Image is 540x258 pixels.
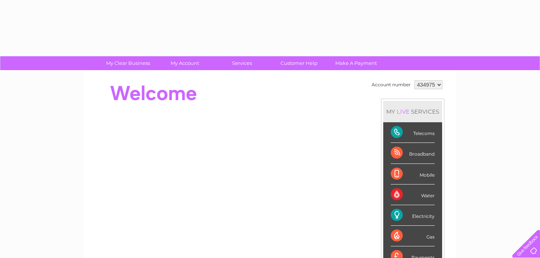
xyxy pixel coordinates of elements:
div: Telecoms [391,122,435,143]
div: Electricity [391,205,435,226]
div: LIVE [395,108,411,115]
div: Water [391,184,435,205]
a: Make A Payment [325,56,387,70]
a: Customer Help [268,56,330,70]
div: Mobile [391,164,435,184]
a: Services [211,56,273,70]
a: My Account [154,56,216,70]
div: Broadband [391,143,435,163]
a: My Clear Business [97,56,159,70]
td: Account number [370,78,412,91]
div: Gas [391,226,435,246]
div: MY SERVICES [383,101,442,122]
